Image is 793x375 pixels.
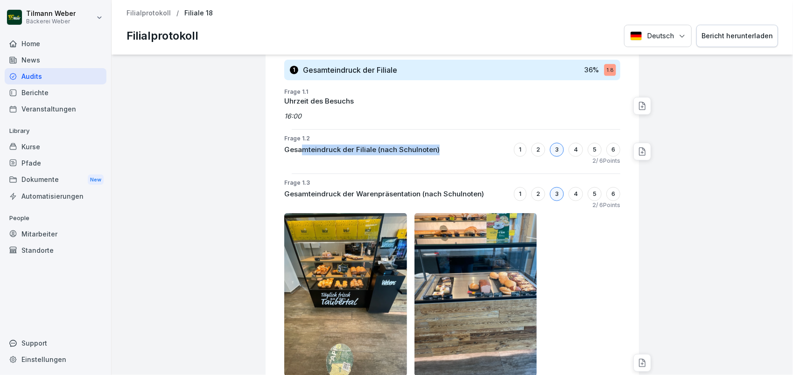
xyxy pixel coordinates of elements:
img: Deutsch [630,31,642,41]
button: Language [624,25,692,48]
a: Berichte [5,84,106,101]
p: Filialprotokoll [126,28,198,44]
a: Filialprotokoll [126,9,171,17]
p: / [176,9,179,17]
a: Standorte [5,242,106,258]
p: Bäckerei Weber [26,18,76,25]
div: 5 [588,143,602,157]
p: Frage 1.2 [284,134,620,143]
a: News [5,52,106,68]
a: Home [5,35,106,52]
p: 36 % [584,65,599,75]
div: 4 [568,187,583,201]
a: Veranstaltungen [5,101,106,117]
div: 2 [531,143,545,157]
div: 2 [531,187,545,201]
div: 3 [550,143,564,157]
p: Gesamteindruck der Warenpräsentation (nach Schulnoten) [284,189,484,200]
div: 3 [550,187,564,201]
a: Kurse [5,139,106,155]
a: Einstellungen [5,351,106,368]
a: Audits [5,68,106,84]
div: 6 [606,187,620,201]
a: Automatisierungen [5,188,106,204]
div: Support [5,335,106,351]
p: Library [5,124,106,139]
a: Pfade [5,155,106,171]
p: 2 / 6 Points [592,201,620,209]
div: 5 [588,187,602,201]
p: Frage 1.1 [284,88,620,96]
p: Gesamteindruck der Filiale (nach Schulnoten) [284,145,440,155]
div: Dokumente [5,171,106,188]
p: Deutsch [647,31,674,42]
div: 1 [290,66,298,74]
div: New [88,174,104,185]
div: 4 [568,143,583,157]
p: 16:00 [284,111,620,121]
p: Frage 1.3 [284,179,620,187]
p: Uhrzeit des Besuchs [284,96,620,107]
p: 2 / 6 Points [592,157,620,165]
div: 1 [514,187,526,201]
div: 1.8 [604,64,616,76]
p: Filiale 18 [184,9,213,17]
a: DokumenteNew [5,171,106,188]
div: Bericht herunterladen [702,31,773,41]
div: 1 [514,143,526,157]
button: Bericht herunterladen [696,25,778,48]
p: People [5,211,106,226]
a: Mitarbeiter [5,226,106,242]
div: 6 [606,143,620,157]
p: Tilmann Weber [26,10,76,18]
h3: Gesamteindruck der Filiale [303,65,397,75]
